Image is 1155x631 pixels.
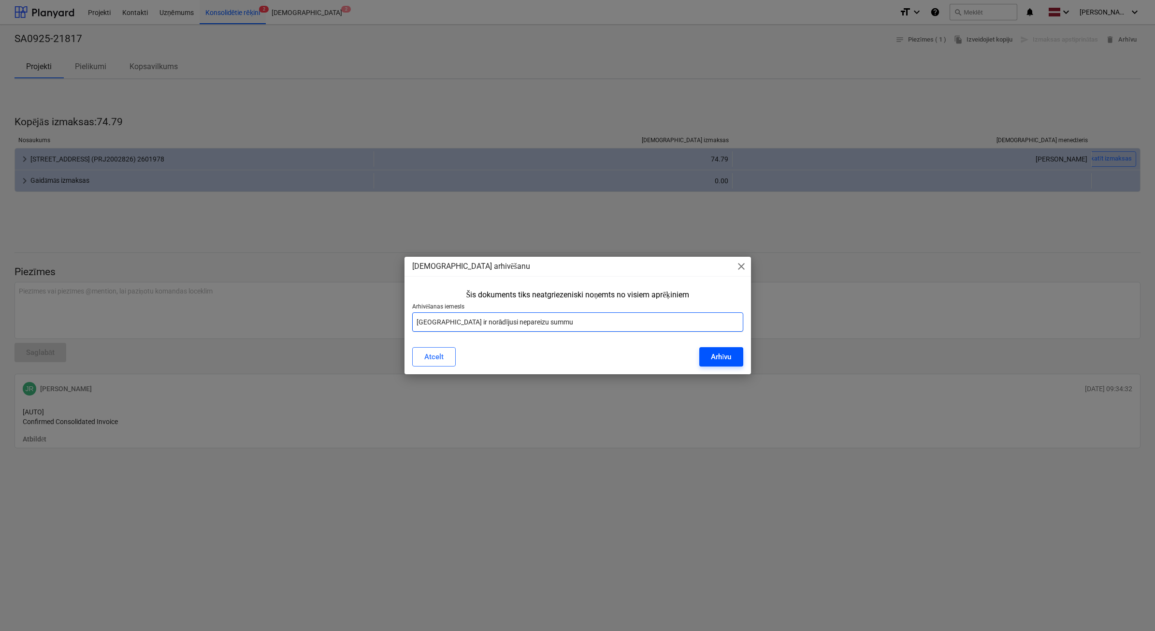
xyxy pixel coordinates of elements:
[424,351,444,363] div: Atcelt
[412,303,743,313] p: Arhivēšanas iemesls
[466,290,689,299] div: Šis dokuments tiks neatgriezeniski noņemts no visiem aprēķiniem
[699,347,743,367] button: Arhīvu
[412,312,743,332] input: Arhivēšanas iemesls
[711,351,731,363] div: Arhīvu
[736,261,747,272] span: close
[1107,585,1155,631] iframe: Chat Widget
[412,261,530,272] p: [DEMOGRAPHIC_DATA] arhivēšanu
[412,347,456,367] button: Atcelt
